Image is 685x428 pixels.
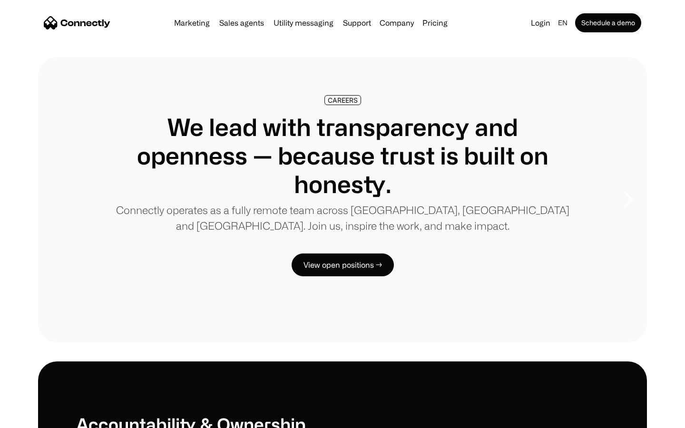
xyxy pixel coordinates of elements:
ul: Language list [19,411,57,425]
a: home [44,16,110,30]
div: carousel [38,57,647,342]
a: Utility messaging [270,19,337,27]
aside: Language selected: English [10,410,57,425]
div: en [558,16,568,29]
div: Company [377,16,417,29]
a: Support [339,19,375,27]
a: Marketing [170,19,214,27]
a: Pricing [419,19,451,27]
div: en [554,16,573,29]
a: Login [527,16,554,29]
h1: We lead with transparency and openness — because trust is built on honesty. [114,113,571,198]
p: Connectly operates as a fully remote team across [GEOGRAPHIC_DATA], [GEOGRAPHIC_DATA] and [GEOGRA... [114,202,571,233]
a: Sales agents [215,19,268,27]
a: Schedule a demo [575,13,641,32]
div: CAREERS [328,97,358,104]
a: View open positions → [292,253,394,276]
div: Company [380,16,414,29]
div: 1 of 8 [38,57,647,342]
div: next slide [609,152,647,247]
